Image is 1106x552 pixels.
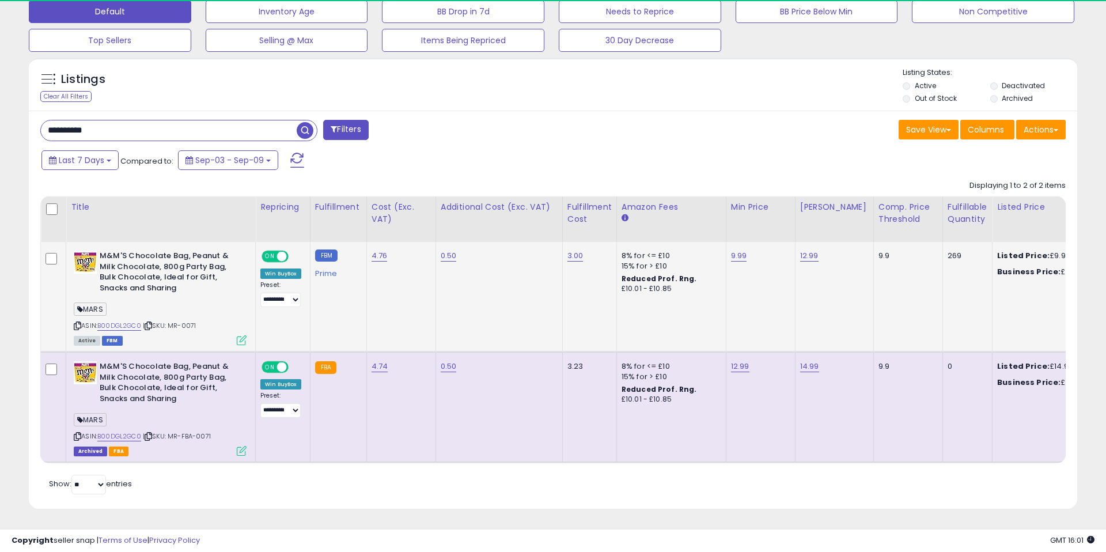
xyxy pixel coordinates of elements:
span: Columns [968,124,1004,135]
div: seller snap | | [12,535,200,546]
button: 30 Day Decrease [559,29,721,52]
button: Columns [960,120,1014,139]
span: FBM [102,336,123,346]
span: Compared to: [120,156,173,167]
a: Privacy Policy [149,535,200,546]
label: Active [915,81,936,90]
div: 9.9 [878,361,934,372]
small: FBM [315,249,338,262]
b: Listed Price: [997,361,1050,372]
label: Archived [1002,93,1033,103]
a: Terms of Use [99,535,147,546]
div: Cost (Exc. VAT) [372,201,431,225]
b: Business Price: [997,266,1060,277]
span: OFF [287,252,305,262]
a: B00DGL2GC0 [97,432,141,441]
span: ON [263,252,277,262]
div: £9.99 [997,251,1093,261]
div: Min Price [731,201,790,213]
button: Items Being Repriced [382,29,544,52]
a: 4.74 [372,361,388,372]
div: Fulfillable Quantity [948,201,987,225]
div: Title [71,201,251,213]
p: Listing States: [903,67,1077,78]
h5: Listings [61,71,105,88]
div: Win BuyBox [260,269,301,279]
span: Sep-03 - Sep-09 [195,154,264,166]
div: ASIN: [74,251,247,344]
a: 4.76 [372,250,388,262]
b: M&M'S Chocolate Bag, Peanut & Milk Chocolate, 800g Party Bag, Bulk Chocolate, Ideal for Gift, Sna... [100,361,240,407]
b: Listed Price: [997,250,1050,261]
div: Fulfillment Cost [567,201,612,225]
div: Displaying 1 to 2 of 2 items [969,180,1066,191]
div: 8% for <= £10 [622,361,717,372]
div: Fulfillment [315,201,362,213]
a: 0.50 [441,361,457,372]
div: Listed Price [997,201,1097,213]
div: £9.99 [997,267,1093,277]
div: Amazon Fees [622,201,721,213]
span: 2025-09-17 16:01 GMT [1050,535,1094,546]
div: Preset: [260,281,301,307]
div: 9.9 [878,251,934,261]
button: Filters [323,120,368,140]
div: £10.01 - £10.85 [622,395,717,404]
label: Out of Stock [915,93,957,103]
span: | SKU: MR-FBA-0071 [143,432,211,441]
div: 15% for > £10 [622,261,717,271]
img: 51JUSzKeRCL._SL40_.jpg [74,361,97,384]
a: 0.50 [441,250,457,262]
small: FBA [315,361,336,374]
div: £14.98 [997,377,1093,388]
div: Repricing [260,201,305,213]
span: ON [263,362,277,372]
button: Actions [1016,120,1066,139]
a: 12.99 [731,361,749,372]
div: 8% for <= £10 [622,251,717,261]
div: 0 [948,361,983,372]
button: Selling @ Max [206,29,368,52]
div: Additional Cost (Exc. VAT) [441,201,558,213]
a: 9.99 [731,250,747,262]
div: ASIN: [74,361,247,455]
span: | SKU: MR-0071 [143,321,196,330]
div: Clear All Filters [40,91,92,102]
strong: Copyright [12,535,54,546]
span: FBA [109,447,128,456]
a: 14.99 [800,361,819,372]
div: Prime [315,264,358,278]
div: Preset: [260,392,301,418]
span: MARS [74,413,107,426]
b: M&M'S Chocolate Bag, Peanut & Milk Chocolate, 800g Party Bag, Bulk Chocolate, Ideal for Gift, Sna... [100,251,240,296]
span: All listings currently available for purchase on Amazon [74,336,100,346]
b: Reduced Prof. Rng. [622,274,697,283]
button: Sep-03 - Sep-09 [178,150,278,170]
img: 51JUSzKeRCL._SL40_.jpg [74,251,97,274]
div: £14.99 [997,361,1093,372]
a: 3.00 [567,250,584,262]
div: 3.23 [567,361,608,372]
div: Win BuyBox [260,379,301,390]
div: 269 [948,251,983,261]
button: Save View [899,120,959,139]
small: Amazon Fees. [622,213,628,224]
div: [PERSON_NAME] [800,201,869,213]
span: Listings that have been deleted from Seller Central [74,447,107,456]
span: OFF [287,362,305,372]
span: Last 7 Days [59,154,104,166]
b: Reduced Prof. Rng. [622,384,697,394]
b: Business Price: [997,377,1060,388]
div: Comp. Price Threshold [878,201,938,225]
div: £10.01 - £10.85 [622,284,717,294]
button: Last 7 Days [41,150,119,170]
button: Top Sellers [29,29,191,52]
span: Show: entries [49,478,132,489]
a: B00DGL2GC0 [97,321,141,331]
a: 12.99 [800,250,819,262]
div: 15% for > £10 [622,372,717,382]
span: MARS [74,303,107,316]
label: Deactivated [1002,81,1045,90]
